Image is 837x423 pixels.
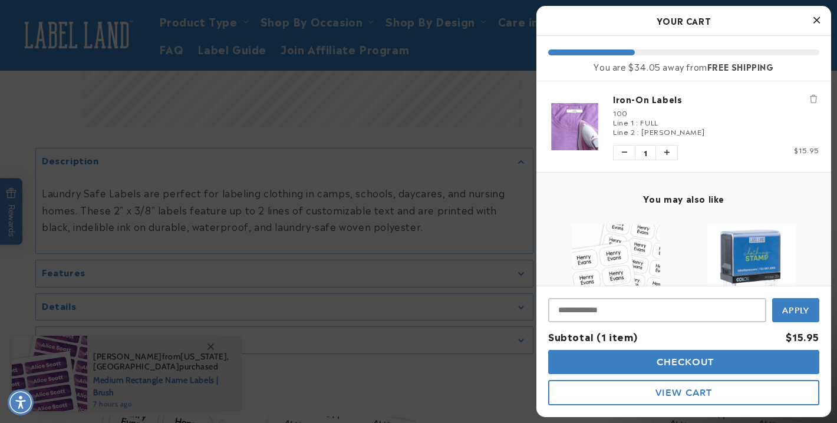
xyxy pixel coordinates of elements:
span: Apply [782,305,810,316]
button: Close Cart [808,12,825,29]
span: 1 [635,146,656,160]
b: FREE SHIPPING [707,60,774,72]
input: Input Discount [548,298,766,322]
button: Remove Iron-On Labels [808,93,819,105]
button: What material are the labels made of? [23,66,169,88]
button: Apply [772,298,819,322]
span: [PERSON_NAME] [641,126,704,137]
img: Clothing Stamp - Label Land [707,224,796,313]
span: : [637,126,640,137]
div: $15.95 [786,328,819,345]
li: product [548,81,819,172]
button: View Cart [548,380,819,405]
iframe: Sign Up via Text for Offers [9,329,149,364]
div: product [548,213,684,419]
button: Increase quantity of Iron-On Labels [656,146,677,160]
button: Decrease quantity of Iron-On Labels [614,146,635,160]
div: Accessibility Menu [8,389,34,415]
textarea: Type your message here [10,15,173,29]
button: Are these labels comfortable to wear? [23,33,169,55]
div: 100 [613,108,819,117]
img: View Stick N' Wear Stikins® Labels [572,224,660,313]
button: Close conversation starters [207,40,236,44]
span: View Cart [655,387,712,398]
div: You are $34.05 away from [548,61,819,72]
span: FULL [640,117,658,127]
span: Checkout [654,356,714,368]
span: $15.95 [794,144,819,155]
span: : [636,117,638,127]
span: Subtotal (1 item) [548,329,637,343]
button: Checkout [548,350,819,374]
h2: Your Cart [548,12,819,29]
span: Line 2 [613,126,635,137]
a: Iron-On Labels [613,93,819,105]
div: product [684,213,819,419]
span: Line 1 [613,117,634,127]
h4: You may also like [548,193,819,204]
img: Iron-On Labels - Label Land [548,103,601,150]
